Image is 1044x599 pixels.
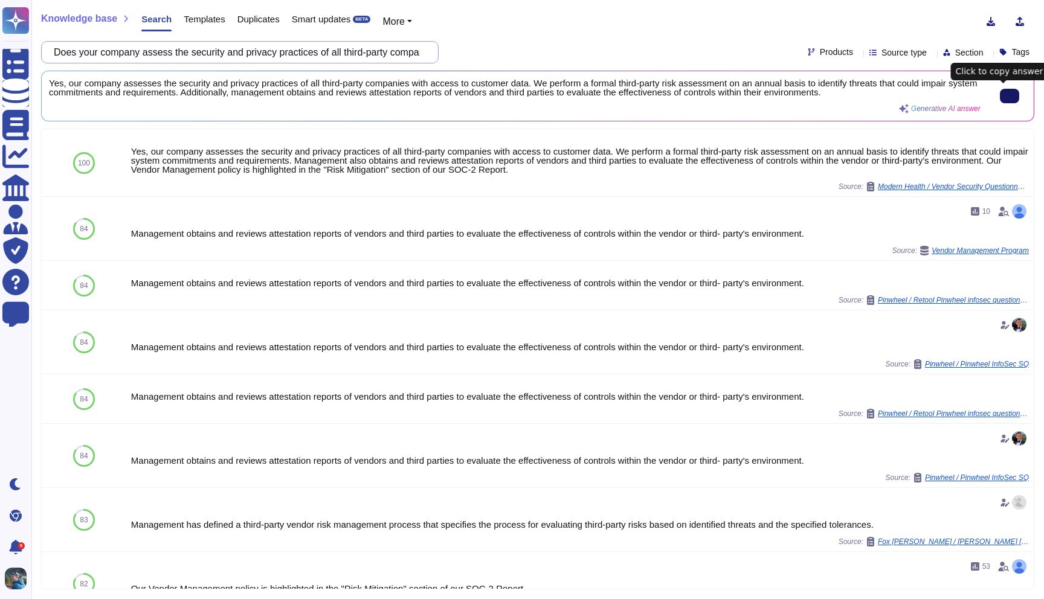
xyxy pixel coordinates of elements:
[80,282,88,289] span: 84
[911,105,981,112] span: Generative AI answer
[131,456,1029,465] div: Management obtains and reviews attestation reports of vendors and third parties to evaluate the e...
[292,14,351,24] span: Smart updates
[1012,431,1026,446] img: user
[382,16,404,27] span: More
[932,247,1029,254] span: Vendor Management Program
[382,14,412,29] button: More
[881,48,927,57] span: Source type
[878,410,1029,417] span: Pinwheel / Retool Pinwheel infosec questionnaire (1)
[878,296,1029,304] span: Pinwheel / Retool Pinwheel infosec questionnaire (1)
[131,278,1029,287] div: Management obtains and reviews attestation reports of vendors and third parties to evaluate the e...
[982,208,990,215] span: 10
[886,359,1029,369] span: Source:
[78,159,90,167] span: 100
[18,542,25,549] div: 9
[839,295,1029,305] span: Source:
[80,225,88,232] span: 84
[80,396,88,403] span: 84
[80,580,88,588] span: 82
[839,182,1029,191] span: Source:
[80,516,88,524] span: 83
[886,473,1029,482] span: Source:
[131,342,1029,351] div: Management obtains and reviews attestation reports of vendors and third parties to evaluate the e...
[131,229,1029,238] div: Management obtains and reviews attestation reports of vendors and third parties to evaluate the e...
[878,538,1029,545] span: Fox [PERSON_NAME] / [PERSON_NAME] [PERSON_NAME]
[353,16,370,23] div: BETA
[5,568,27,589] img: user
[80,452,88,460] span: 84
[80,339,88,346] span: 84
[131,392,1029,401] div: Management obtains and reviews attestation reports of vendors and third parties to evaluate the e...
[1012,318,1026,332] img: user
[839,409,1029,418] span: Source:
[131,584,1029,593] div: Our Vendor Management policy is highlighted in the "Risk Mitigation" section of our SOC-2 Report.
[925,474,1029,481] span: Pinwheel / Pinwheel InfoSec SQ
[131,147,1029,174] div: Yes, our company assesses the security and privacy practices of all third-party companies with ac...
[49,78,981,97] span: Yes, our company assesses the security and privacy practices of all third-party companies with ac...
[1012,495,1026,510] img: user
[1011,48,1029,56] span: Tags
[184,14,225,24] span: Templates
[41,14,117,24] span: Knowledge base
[925,360,1029,368] span: Pinwheel / Pinwheel InfoSec SQ
[878,183,1029,190] span: Modern Health / Vendor Security Questionnaire (Retool)
[892,246,1029,255] span: Source:
[1012,204,1026,219] img: user
[1012,559,1026,574] img: user
[141,14,172,24] span: Search
[48,42,426,63] input: Search a question or template...
[839,537,1029,546] span: Source:
[982,563,990,570] span: 53
[955,48,984,57] span: Section
[131,520,1029,529] div: Management has defined a third-party vendor risk management process that specifies the process fo...
[2,565,35,592] button: user
[237,14,280,24] span: Duplicates
[820,48,853,56] span: Products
